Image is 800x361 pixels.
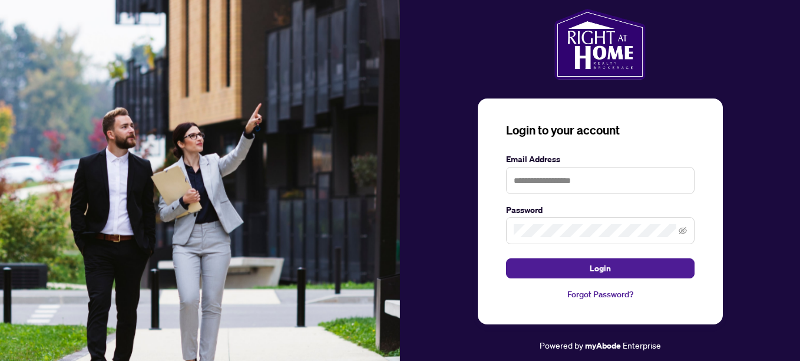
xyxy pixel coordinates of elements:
[585,339,621,352] a: myAbode
[623,340,661,350] span: Enterprise
[506,122,695,139] h3: Login to your account
[506,204,695,216] label: Password
[540,340,583,350] span: Powered by
[679,227,687,235] span: eye-invisible
[506,258,695,278] button: Login
[590,259,611,278] span: Login
[554,9,646,80] img: ma-logo
[506,153,695,166] label: Email Address
[506,288,695,301] a: Forgot Password?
